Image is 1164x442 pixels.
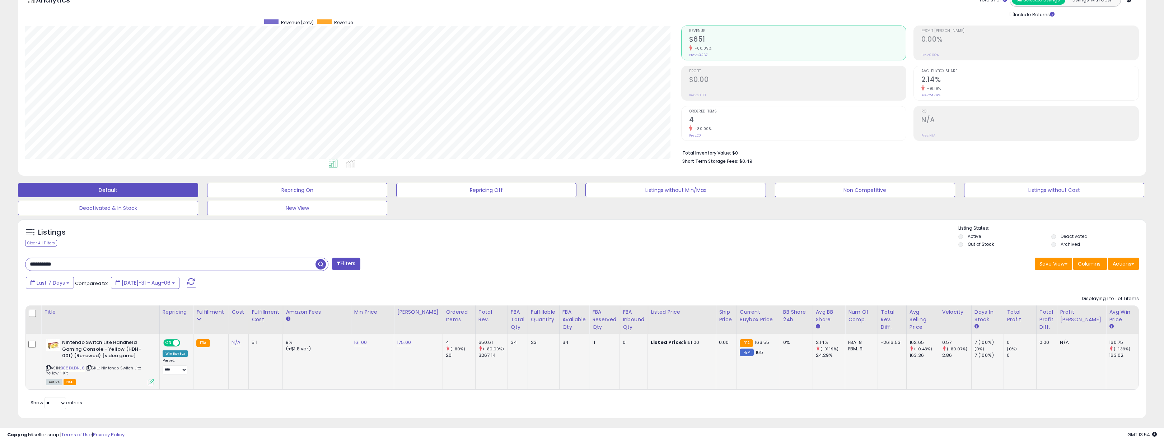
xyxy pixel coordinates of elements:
[111,277,179,289] button: [DATE]-31 - Aug-06
[848,308,875,323] div: Num of Comp.
[332,258,360,270] button: Filters
[921,69,1139,73] span: Avg. Buybox Share
[511,339,522,346] div: 34
[682,150,731,156] b: Total Inventory Value:
[756,349,763,356] span: 165
[692,46,712,51] small: -80.09%
[334,19,353,26] span: Revenue
[1035,258,1072,270] button: Save View
[1007,346,1017,352] small: (0%)
[682,148,1133,157] li: $0
[252,308,280,323] div: Fulfillment Cost
[1127,431,1157,438] span: 2025-08-14 13:54 GMT
[964,183,1144,197] button: Listings without Cost
[623,308,645,331] div: FBA inbound Qty
[478,308,505,323] div: Total Rev.
[64,379,76,385] span: FBA
[592,339,614,346] div: 11
[651,339,683,346] b: Listed Price:
[46,339,60,351] img: 415MTJCE4ML._SL40_.jpg
[740,308,777,323] div: Current Buybox Price
[689,110,906,114] span: Ordered Items
[18,201,198,215] button: Deactivated & In Stock
[196,308,225,316] div: Fulfillment
[446,339,475,346] div: 4
[562,308,586,331] div: FBA Available Qty
[719,339,731,346] div: 0.00
[848,346,872,352] div: FBM: 9
[682,158,738,164] b: Short Term Storage Fees:
[531,339,554,346] div: 23
[75,280,108,287] span: Compared to:
[354,339,367,346] a: 161.00
[1108,258,1139,270] button: Actions
[44,308,156,316] div: Title
[7,431,33,438] strong: Copyright
[286,308,348,316] div: Amazon Fees
[816,339,845,346] div: 2.14%
[286,346,345,352] div: (+$1.8 var)
[921,110,1139,114] span: ROI
[286,339,345,346] div: 8%
[446,352,475,359] div: 20
[531,308,556,323] div: Fulfillable Quantity
[689,75,906,85] h2: $0.00
[689,53,707,57] small: Prev: $3,267
[478,339,508,346] div: 650.61
[689,93,706,97] small: Prev: $0.00
[974,323,979,330] small: Days In Stock.
[1073,258,1107,270] button: Columns
[252,339,277,346] div: 5.1
[46,365,141,376] span: | SKU: Nintendo Switch Lite Yellow - Kit
[286,316,290,322] small: Amazon Fees.
[1007,308,1033,323] div: Total Profit
[968,241,994,247] label: Out of Stock
[196,339,210,347] small: FBA
[651,308,713,316] div: Listed Price
[816,323,820,330] small: Avg BB Share.
[562,339,584,346] div: 34
[821,346,838,352] small: (-91.19%)
[1061,233,1088,239] label: Deactivated
[122,279,170,286] span: [DATE]-31 - Aug-06
[446,308,472,323] div: Ordered Items
[1109,308,1136,323] div: Avg Win Price
[26,277,74,289] button: Last 7 Days
[207,201,387,215] button: New View
[1039,308,1054,331] div: Total Profit Diff.
[942,352,971,359] div: 2.86
[921,133,935,138] small: Prev: N/A
[592,308,617,331] div: FBA Reserved Qty
[1109,352,1139,359] div: 163.02
[232,308,246,316] div: Cost
[18,183,198,197] button: Default
[910,308,936,331] div: Avg Selling Price
[914,346,932,352] small: (-0.43%)
[31,399,82,406] span: Show: entries
[1082,295,1139,302] div: Displaying 1 to 1 of 1 items
[1060,339,1100,346] div: N/A
[910,339,939,346] div: 162.65
[958,225,1146,232] p: Listing States:
[585,183,766,197] button: Listings without Min/Max
[25,240,57,247] div: Clear All Filters
[689,69,906,73] span: Profit
[921,29,1139,33] span: Profit [PERSON_NAME]
[93,431,125,438] a: Privacy Policy
[483,346,504,352] small: (-80.09%)
[354,308,391,316] div: Min Price
[37,279,65,286] span: Last 7 Days
[61,365,85,371] a: B081XLDNJ6
[61,431,92,438] a: Terms of Use
[1007,352,1036,359] div: 0
[281,19,314,26] span: Revenue (prev)
[7,432,125,438] div: seller snap | |
[1109,339,1139,346] div: 160.75
[396,183,576,197] button: Repricing Off
[910,352,939,359] div: 163.36
[921,35,1139,45] h2: 0.00%
[163,358,188,374] div: Preset:
[881,308,903,331] div: Total Rev. Diff.
[62,339,149,361] b: Nintendo Switch Lite Handheld Gaming Console - Yellow (HDH-001) (Renewed) [video game]
[179,340,190,346] span: OFF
